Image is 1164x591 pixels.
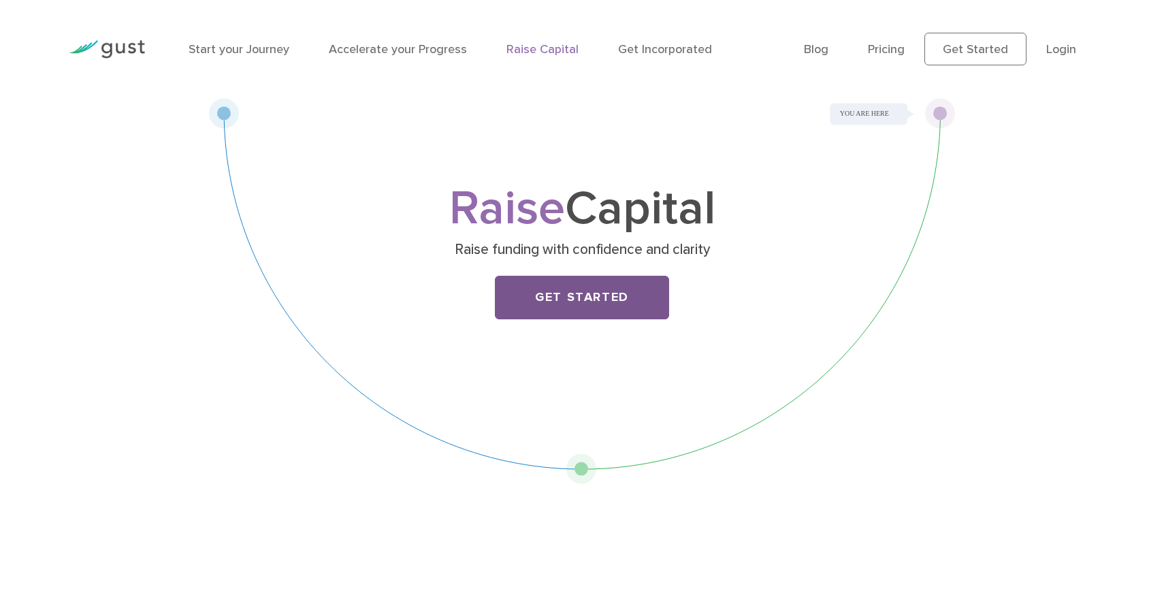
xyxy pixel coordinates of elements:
a: Get Started [924,33,1026,65]
a: Pricing [868,42,905,57]
a: Get Started [495,276,669,319]
a: Blog [804,42,828,57]
h1: Capital [313,187,851,231]
a: Accelerate your Progress [329,42,467,57]
a: Start your Journey [189,42,289,57]
a: Get Incorporated [618,42,712,57]
p: Raise funding with confidence and clarity [319,240,846,259]
a: Raise Capital [506,42,579,57]
a: Login [1046,42,1076,57]
span: Raise [449,180,565,237]
img: Gust Logo [69,40,145,59]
